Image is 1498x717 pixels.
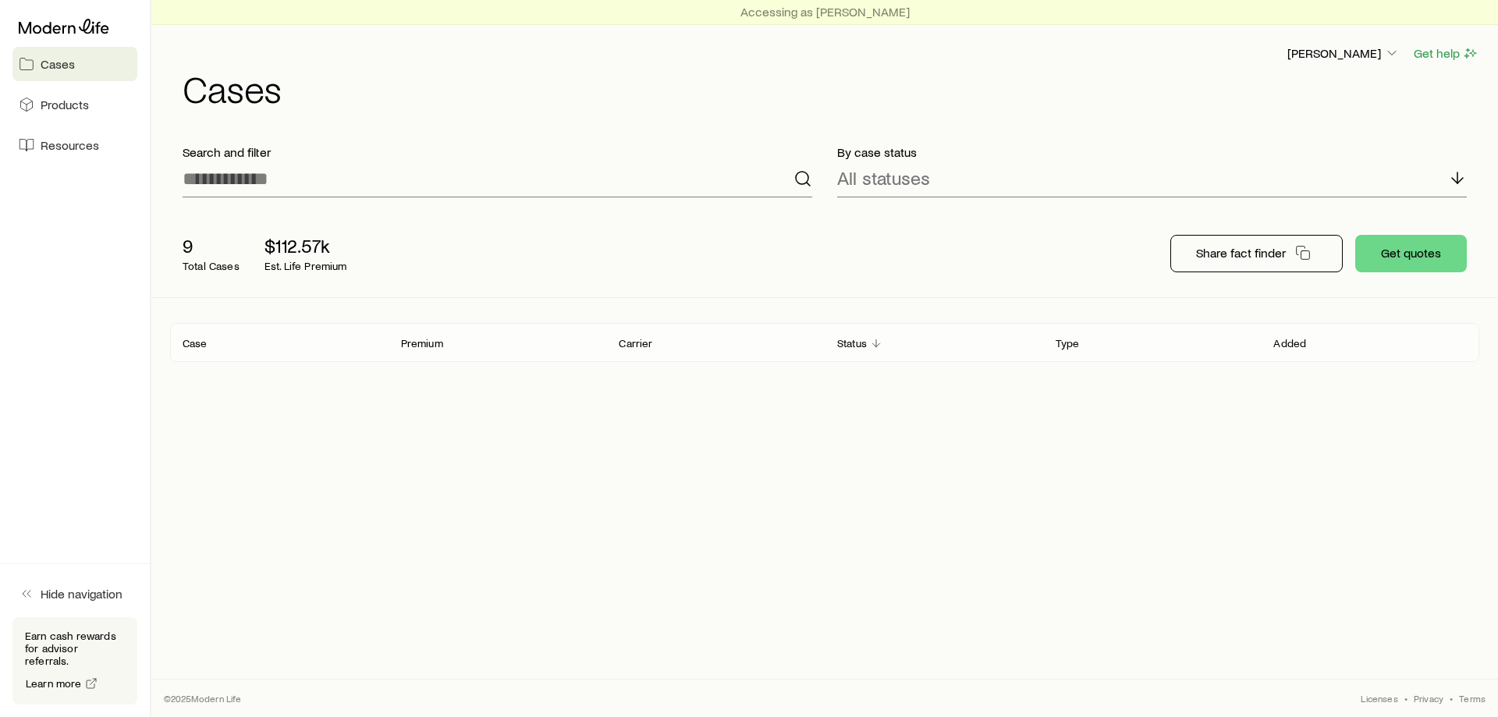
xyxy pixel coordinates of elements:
[25,630,125,667] p: Earn cash rewards for advisor referrals.
[1287,44,1400,63] button: [PERSON_NAME]
[41,586,122,602] span: Hide navigation
[12,47,137,81] a: Cases
[183,235,240,257] p: 9
[41,56,75,72] span: Cases
[619,337,652,350] p: Carrier
[1404,692,1407,705] span: •
[1414,692,1443,705] a: Privacy
[1287,45,1400,61] p: [PERSON_NAME]
[740,4,910,20] p: Accessing as [PERSON_NAME]
[1170,235,1343,272] button: Share fact finder
[12,128,137,162] a: Resources
[41,97,89,112] span: Products
[183,260,240,272] p: Total Cases
[1459,692,1486,705] a: Terms
[837,144,1467,160] p: By case status
[1273,337,1306,350] p: Added
[1196,245,1286,261] p: Share fact finder
[183,337,208,350] p: Case
[183,69,1479,107] h1: Cases
[264,235,347,257] p: $112.57k
[12,577,137,611] button: Hide navigation
[26,678,82,689] span: Learn more
[1450,692,1453,705] span: •
[164,692,242,705] p: © 2025 Modern Life
[264,260,347,272] p: Est. Life Premium
[1056,337,1080,350] p: Type
[837,337,867,350] p: Status
[837,167,930,189] p: All statuses
[41,137,99,153] span: Resources
[401,337,443,350] p: Premium
[12,87,137,122] a: Products
[1413,44,1479,62] button: Get help
[12,617,137,705] div: Earn cash rewards for advisor referrals.Learn more
[183,144,812,160] p: Search and filter
[170,323,1479,362] div: Client cases
[1361,692,1397,705] a: Licenses
[1355,235,1467,272] button: Get quotes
